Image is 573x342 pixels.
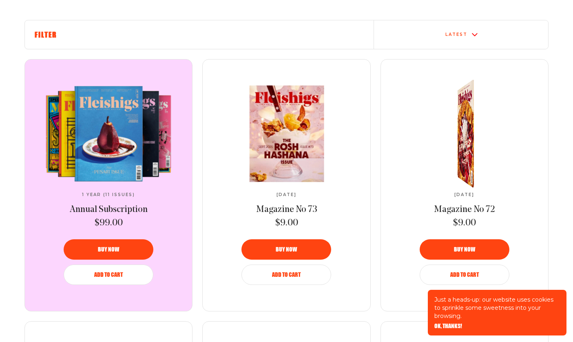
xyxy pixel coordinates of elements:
[82,192,135,197] span: 1 Year (11 Issues)
[241,239,331,260] button: Buy now
[420,265,509,285] button: Add to Cart
[64,265,153,285] button: Add to Cart
[94,272,123,278] span: Add to Cart
[434,204,495,216] a: Magazine No 72
[453,217,476,229] span: $9.00
[434,323,462,329] button: OK, THANKS!
[454,192,474,197] span: [DATE]
[454,73,483,194] img: Magazine No 72
[277,192,296,197] span: [DATE]
[454,247,475,252] span: Buy now
[219,86,355,182] a: Magazine No 73Magazine No 73
[275,217,298,229] span: $9.00
[434,296,560,320] p: Just a heads-up: our website uses cookies to sprinkle some sweetness into your browsing.
[445,32,467,37] div: Latest
[256,205,317,214] span: Magazine No 73
[98,247,119,252] span: Buy now
[450,272,479,278] span: Add to Cart
[40,86,177,182] img: Annual Subscription
[70,204,148,216] a: Annual Subscription
[453,73,482,194] img: Magazine No 72
[35,30,364,39] h6: Filter
[420,239,509,260] button: Buy now
[95,217,123,229] span: $99.00
[272,272,301,278] span: Add to Cart
[256,204,317,216] a: Magazine No 73
[241,265,331,285] button: Add to Cart
[70,205,148,214] span: Annual Subscription
[218,85,355,182] img: Magazine No 73
[396,86,533,182] a: Magazine No 72Magazine No 72
[64,239,153,260] button: Buy now
[276,247,297,252] span: Buy now
[434,205,495,214] span: Magazine No 72
[40,86,177,182] a: Annual SubscriptionAnnual Subscription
